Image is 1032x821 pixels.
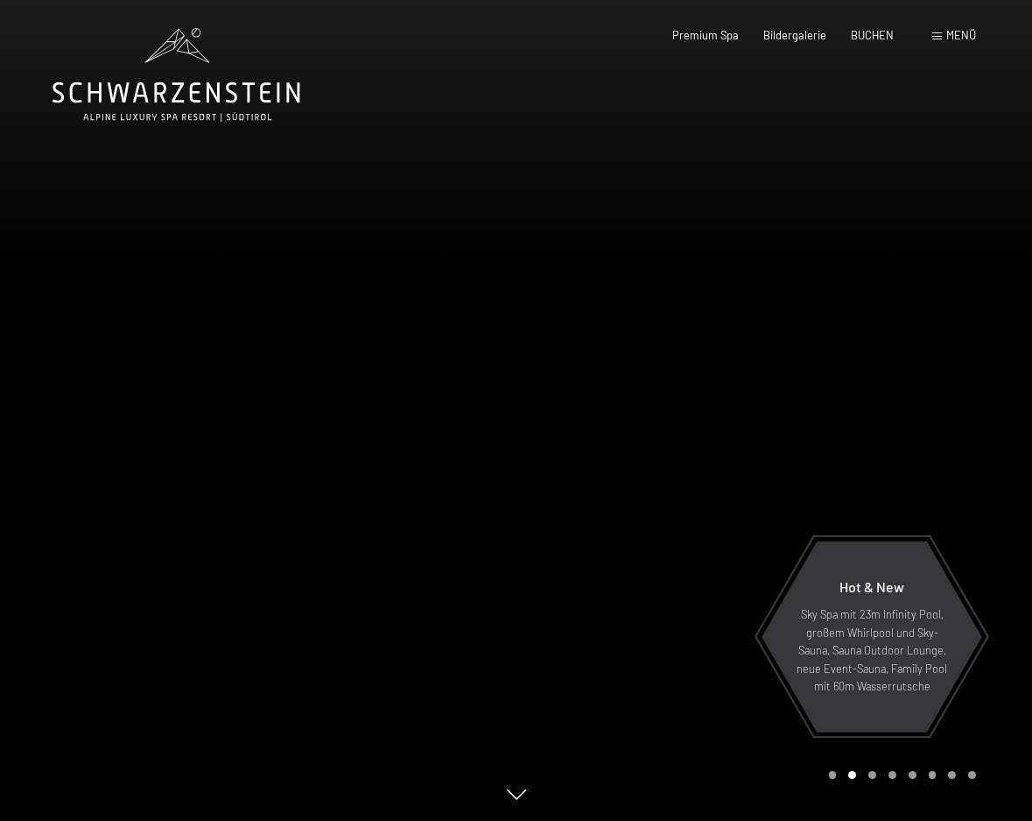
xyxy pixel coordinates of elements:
[823,771,976,779] div: Carousel Pagination
[672,28,739,42] a: Premium Spa
[796,605,948,695] p: Sky Spa mit 23m Infinity Pool, großem Whirlpool und Sky-Sauna, Sauna Outdoor Lounge, neue Event-S...
[839,578,904,595] span: Hot & New
[848,771,856,779] div: Carousel Page 2 (Current Slide)
[888,771,896,779] div: Carousel Page 4
[948,771,956,779] div: Carousel Page 7
[851,28,894,42] a: BUCHEN
[946,28,976,42] span: Menü
[909,771,916,779] div: Carousel Page 5
[868,771,876,779] div: Carousel Page 3
[829,771,837,779] div: Carousel Page 1
[929,771,937,779] div: Carousel Page 6
[763,28,826,42] a: Bildergalerie
[761,541,983,733] a: Hot & New Sky Spa mit 23m Infinity Pool, großem Whirlpool und Sky-Sauna, Sauna Outdoor Lounge, ne...
[968,771,976,779] div: Carousel Page 8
